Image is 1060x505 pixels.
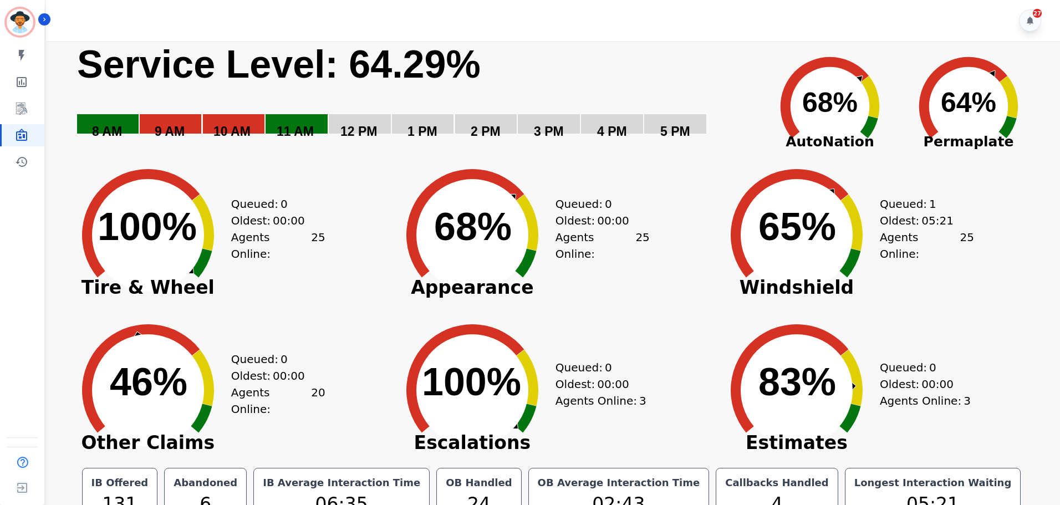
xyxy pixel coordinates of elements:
div: Queued: [231,196,314,212]
text: 10 AM [213,124,251,139]
span: 25 [311,229,325,262]
span: Tire & Wheel [65,282,231,293]
div: Queued: [556,359,639,376]
div: IB Average Interaction Time [261,475,422,491]
div: IB Offered [89,475,151,491]
div: OB Average Interaction Time [536,475,702,491]
span: 20 [311,384,325,417]
div: Oldest: [231,212,314,229]
div: Agents Online: [556,392,650,409]
span: 25 [635,229,649,262]
text: 8 AM [92,124,122,139]
text: 100% [98,205,197,248]
div: Agents Online: [231,384,325,417]
span: 25 [960,229,974,262]
text: 4 PM [597,124,627,139]
div: Oldest: [556,376,639,392]
div: Agents Online: [880,392,974,409]
span: 05:21 [921,212,954,229]
div: OB Handled [444,475,514,491]
span: Other Claims [65,437,231,448]
span: 0 [605,359,612,376]
span: Permaplate [899,131,1038,152]
div: Callbacks Handled [723,475,831,491]
span: 0 [929,359,936,376]
div: Agents Online: [880,229,974,262]
div: Queued: [880,196,963,212]
div: Oldest: [556,212,639,229]
text: Service Level: 64.29% [77,43,481,86]
div: Oldest: [880,376,963,392]
text: 46% [110,360,187,404]
text: 65% [758,205,836,248]
svg: Service Level: 0% [76,41,758,155]
img: Bordered avatar [7,9,33,35]
text: 68% [434,205,512,248]
div: Queued: [231,351,314,368]
div: Queued: [556,196,639,212]
div: Longest Interaction Waiting [852,475,1014,491]
span: 0 [281,196,288,212]
text: 83% [758,360,836,404]
span: 0 [281,351,288,368]
span: 0 [605,196,612,212]
div: Oldest: [880,212,963,229]
text: 5 PM [660,124,690,139]
span: 00:00 [597,212,629,229]
text: 68% [802,87,858,118]
span: AutoNation [761,131,899,152]
span: Estimates [714,437,880,448]
text: 12 PM [340,124,377,139]
span: 00:00 [273,368,305,384]
span: Escalations [389,437,556,448]
text: 3 PM [534,124,564,139]
span: 00:00 [921,376,954,392]
text: 9 AM [155,124,185,139]
div: Oldest: [231,368,314,384]
span: 00:00 [273,212,305,229]
span: 3 [964,392,971,409]
text: 2 PM [471,124,501,139]
span: 3 [639,392,646,409]
div: 27 [1033,9,1042,18]
span: Windshield [714,282,880,293]
text: 64% [941,87,996,118]
span: Appearance [389,282,556,293]
text: 11 AM [277,124,314,139]
span: 1 [929,196,936,212]
text: 100% [422,360,521,404]
div: Abandoned [171,475,239,491]
div: Queued: [880,359,963,376]
text: 1 PM [407,124,437,139]
div: Agents Online: [231,229,325,262]
span: 00:00 [597,376,629,392]
div: Agents Online: [556,229,650,262]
